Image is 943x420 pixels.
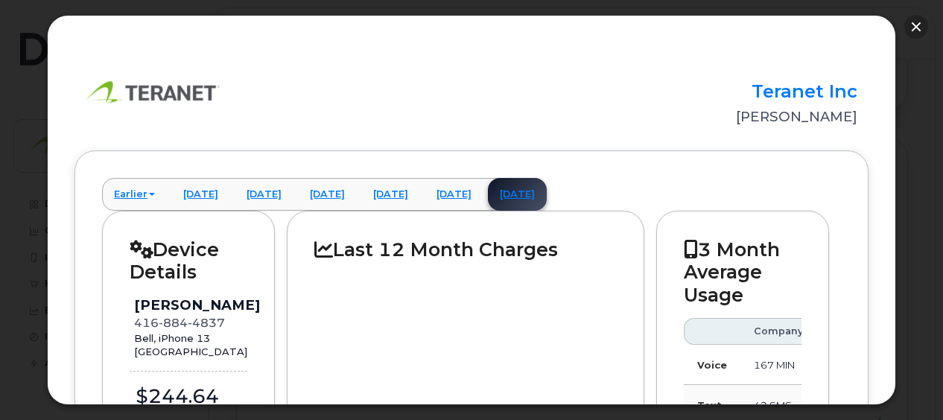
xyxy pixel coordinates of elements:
strong: Voice [697,359,727,371]
h2: 3 Month Average Usage [684,238,801,306]
td: 167 MIN [740,345,816,385]
strong: Text [697,399,722,411]
h2: Last 12 Month Charges [314,238,617,261]
th: Company [740,318,816,345]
